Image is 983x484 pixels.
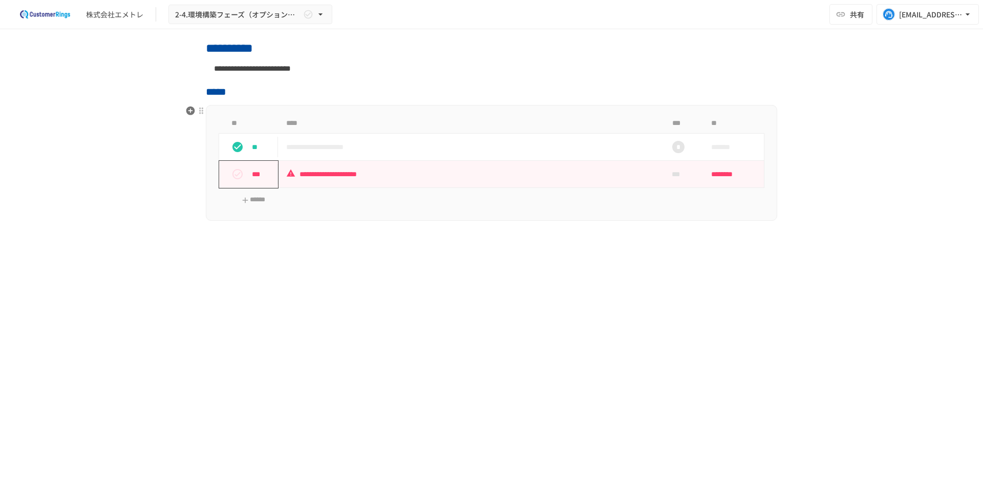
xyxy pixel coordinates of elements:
button: 2-4.環境構築フェーズ（オプション関連） [168,5,332,25]
div: 株式会社エメトレ [86,9,143,20]
div: [EMAIL_ADDRESS][DOMAIN_NAME] [899,8,963,21]
span: 2-4.環境構築フェーズ（オプション関連） [175,8,301,21]
button: [EMAIL_ADDRESS][DOMAIN_NAME] [877,4,979,25]
table: task table [219,114,764,188]
button: status [227,137,248,157]
span: 共有 [850,9,864,20]
img: 2eEvPB0nRDFhy0583kMjGN2Zv6C2P7ZKCFl8C3CzR0M [12,6,78,23]
button: status [227,164,248,184]
button: 共有 [829,4,872,25]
